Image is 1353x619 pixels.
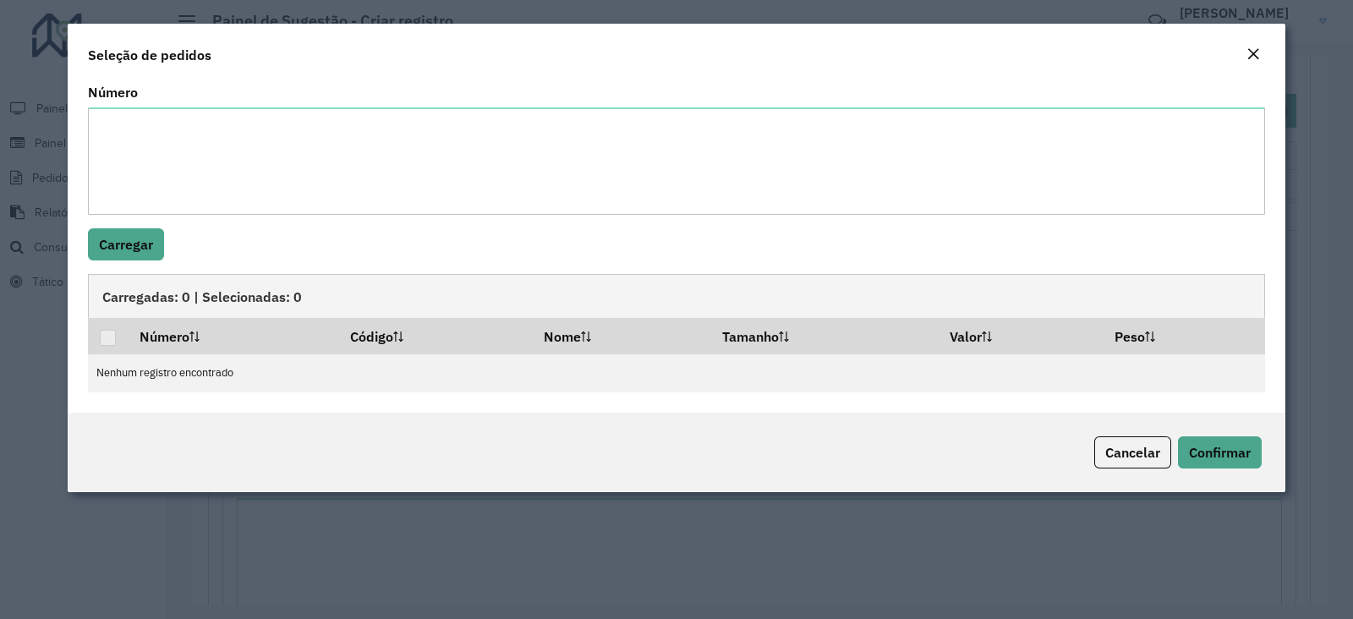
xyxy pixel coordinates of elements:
[88,45,211,65] h4: Seleção de pedidos
[88,274,1265,318] div: Carregadas: 0 | Selecionadas: 0
[532,318,710,353] th: Nome
[88,228,164,260] button: Carregar
[88,354,1265,392] td: Nenhum registro encontrado
[710,318,938,353] th: Tamanho
[338,318,532,353] th: Código
[938,318,1104,353] th: Valor
[1246,47,1260,61] em: Fechar
[128,318,338,353] th: Número
[1104,318,1265,353] th: Peso
[1241,44,1265,66] button: Close
[1105,444,1160,461] span: Cancelar
[1094,436,1171,468] button: Cancelar
[88,82,138,102] label: Número
[1189,444,1251,461] span: Confirmar
[1178,436,1262,468] button: Confirmar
